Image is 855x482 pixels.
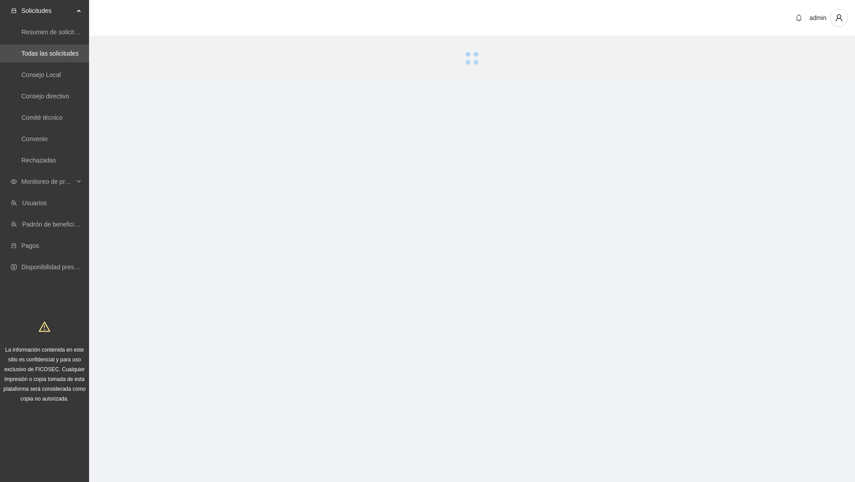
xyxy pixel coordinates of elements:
a: Consejo Local [21,71,61,78]
span: user [831,14,847,22]
a: Consejo directivo [21,93,69,100]
span: Monitoreo de proyectos [21,173,74,190]
a: Rechazadas [21,157,56,164]
span: warning [39,321,50,332]
a: Disponibilidad presupuestal [21,263,98,271]
span: bell [792,14,806,21]
span: eye [11,178,17,185]
a: Comité técnico [21,114,63,121]
a: Convenio [21,135,48,142]
button: bell [792,11,806,25]
span: inbox [11,8,17,14]
a: Todas las solicitudes [21,50,78,57]
span: La información contenida en este sitio es confidencial y para uso exclusivo de FICOSEC. Cualquier... [4,347,86,402]
a: Padrón de beneficiarios [22,221,88,228]
a: Pagos [21,242,39,249]
span: admin [810,14,826,21]
a: Usuarios [22,199,47,207]
button: user [830,9,848,27]
a: Resumen de solicitudes por aprobar [21,28,122,36]
span: Solicitudes [21,2,74,20]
